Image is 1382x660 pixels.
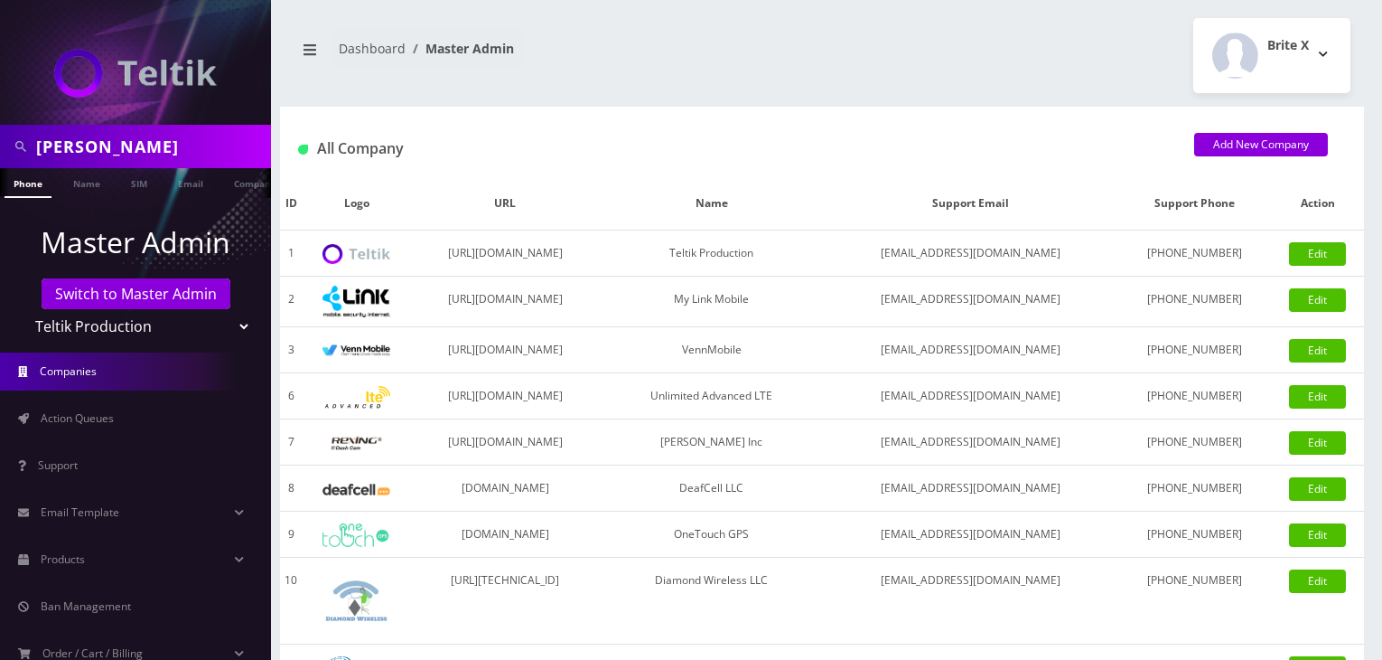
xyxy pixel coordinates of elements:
td: [PHONE_NUMBER] [1117,373,1272,420]
td: [EMAIL_ADDRESS][DOMAIN_NAME] [825,277,1117,327]
th: URL [412,177,599,231]
th: Support Email [825,177,1117,231]
img: Rexing Inc [322,435,390,452]
td: [PERSON_NAME] Inc [599,420,825,466]
img: Diamond Wireless LLC [322,567,390,635]
td: [EMAIL_ADDRESS][DOMAIN_NAME] [825,327,1117,373]
a: Switch to Master Admin [42,278,230,309]
h2: Brite X [1267,38,1309,53]
img: All Company [298,145,308,155]
a: Add New Company [1194,133,1328,156]
input: Search in Company [36,129,266,164]
img: DeafCell LLC [322,484,390,495]
td: OneTouch GPS [599,512,825,558]
span: Action Queues [41,410,114,426]
img: My Link Mobile [322,286,390,317]
td: 2 [280,277,302,327]
th: ID [280,177,302,231]
td: [PHONE_NUMBER] [1117,277,1272,327]
td: Unlimited Advanced LTE [599,373,825,420]
img: Teltik Production [54,49,217,98]
a: Company [225,168,285,196]
a: Edit [1289,431,1346,455]
td: [URL][DOMAIN_NAME] [412,277,599,327]
img: VennMobile [322,344,390,357]
a: Name [64,168,109,196]
td: [PHONE_NUMBER] [1117,558,1272,645]
li: Master Admin [406,39,514,58]
td: [DOMAIN_NAME] [412,466,599,512]
td: [URL][DOMAIN_NAME] [412,373,599,420]
a: Edit [1289,339,1346,363]
span: Support [38,457,78,473]
a: Phone [5,168,51,198]
th: Support Phone [1117,177,1272,231]
td: [PHONE_NUMBER] [1117,327,1272,373]
td: 10 [280,558,302,645]
a: Edit [1289,288,1346,312]
td: [EMAIL_ADDRESS][DOMAIN_NAME] [825,466,1117,512]
th: Name [599,177,825,231]
td: Diamond Wireless LLC [599,558,825,645]
td: [EMAIL_ADDRESS][DOMAIN_NAME] [825,373,1117,420]
span: Products [41,552,85,567]
a: Edit [1289,477,1346,501]
h1: All Company [298,140,1167,157]
td: 9 [280,512,302,558]
td: [URL][DOMAIN_NAME] [412,327,599,373]
a: Edit [1289,523,1346,547]
td: [EMAIL_ADDRESS][DOMAIN_NAME] [825,420,1117,466]
td: [EMAIL_ADDRESS][DOMAIN_NAME] [825,558,1117,645]
button: Brite X [1193,18,1350,93]
td: [URL][DOMAIN_NAME] [412,420,599,466]
td: 7 [280,420,302,466]
td: [PHONE_NUMBER] [1117,231,1272,277]
td: VennMobile [599,327,825,373]
td: 1 [280,231,302,277]
a: Edit [1289,570,1346,593]
a: Dashboard [339,40,406,57]
td: [EMAIL_ADDRESS][DOMAIN_NAME] [825,231,1117,277]
td: 3 [280,327,302,373]
td: [URL][TECHNICAL_ID] [412,558,599,645]
th: Action [1271,177,1364,231]
a: Edit [1289,385,1346,409]
span: Companies [40,363,97,379]
td: 8 [280,466,302,512]
td: [DOMAIN_NAME] [412,512,599,558]
td: [URL][DOMAIN_NAME] [412,231,599,277]
img: Unlimited Advanced LTE [322,386,390,409]
td: DeafCell LLC [599,466,825,512]
nav: breadcrumb [294,30,808,81]
span: Email Template [41,504,119,520]
img: OneTouch GPS [322,523,390,547]
a: Email [169,168,212,196]
a: Edit [1289,242,1346,266]
td: My Link Mobile [599,277,825,327]
th: Logo [302,177,412,231]
td: [PHONE_NUMBER] [1117,420,1272,466]
a: SIM [122,168,156,196]
td: [PHONE_NUMBER] [1117,466,1272,512]
span: Ban Management [41,599,131,614]
td: 6 [280,373,302,420]
td: [PHONE_NUMBER] [1117,512,1272,558]
img: Teltik Production [322,244,390,265]
td: [EMAIL_ADDRESS][DOMAIN_NAME] [825,512,1117,558]
td: Teltik Production [599,231,825,277]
